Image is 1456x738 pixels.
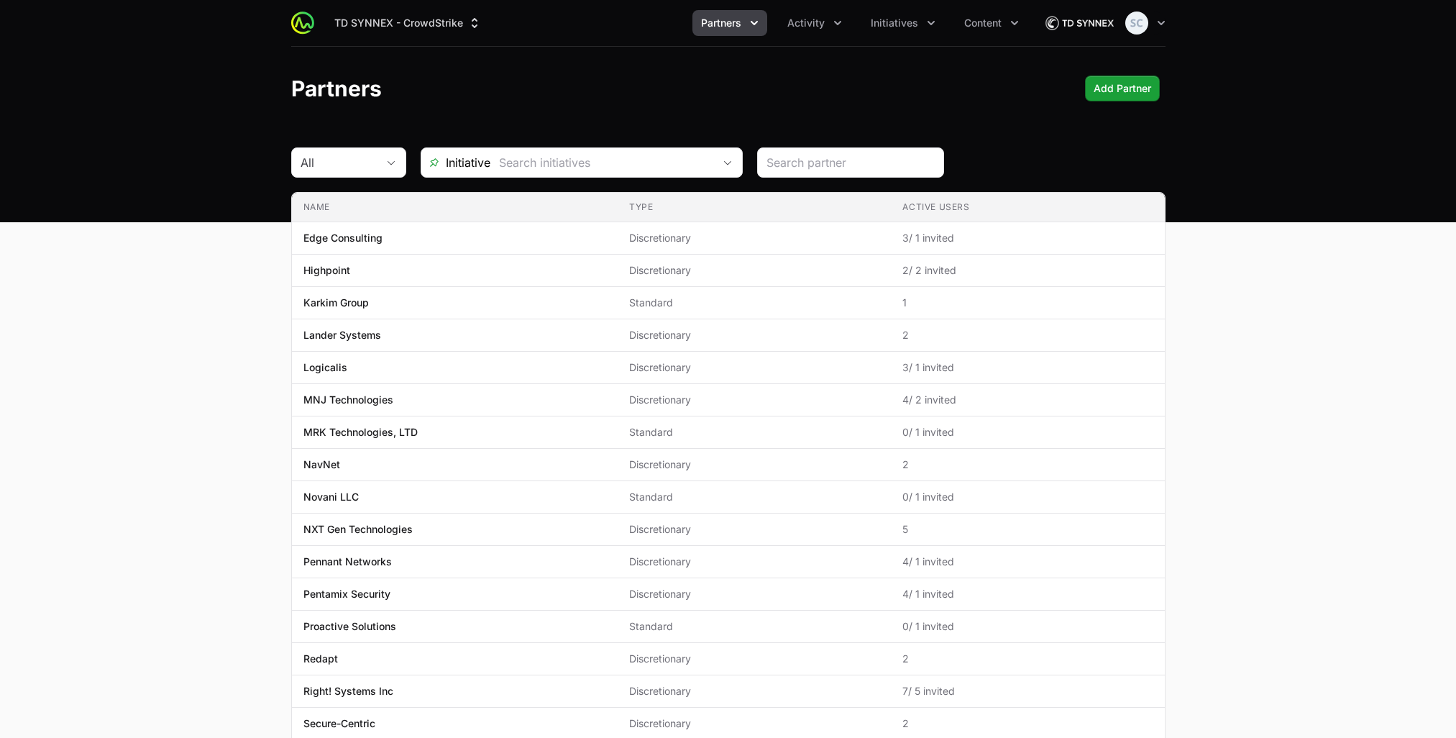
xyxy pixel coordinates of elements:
[303,360,347,375] p: Logicalis
[902,263,1153,278] span: 2 / 2 invited
[692,10,767,36] div: Partners menu
[303,716,375,731] p: Secure-Centric
[303,619,396,634] p: Proactive Solutions
[303,684,393,698] p: Right! Systems Inc
[779,10,851,36] button: Activity
[301,154,377,171] div: All
[292,148,406,177] button: All
[787,16,825,30] span: Activity
[303,296,369,310] p: Karkim Group
[1085,76,1160,101] button: Add Partner
[902,490,1153,504] span: 0 / 1 invited
[303,490,359,504] p: Novani LLC
[1125,12,1148,35] img: Samuel Cox
[303,522,413,537] p: NXT Gen Technologies
[701,16,741,30] span: Partners
[629,652,879,666] span: Discretionary
[629,555,879,569] span: Discretionary
[902,716,1153,731] span: 2
[326,10,490,36] div: Supplier switch menu
[1045,9,1114,37] img: TD SYNNEX
[303,587,390,601] p: Pentamix Security
[629,619,879,634] span: Standard
[1085,76,1160,101] div: Primary actions
[956,10,1027,36] div: Content menu
[902,522,1153,537] span: 5
[902,652,1153,666] span: 2
[629,263,879,278] span: Discretionary
[713,148,742,177] div: Open
[1094,80,1151,97] span: Add Partner
[956,10,1027,36] button: Content
[303,425,418,439] p: MRK Technologies, LTD
[629,457,879,472] span: Discretionary
[421,154,490,171] span: Initiative
[902,587,1153,601] span: 4 / 1 invited
[291,76,382,101] h1: Partners
[629,328,879,342] span: Discretionary
[303,652,338,666] p: Redapt
[629,522,879,537] span: Discretionary
[629,231,879,245] span: Discretionary
[326,10,490,36] button: TD SYNNEX - CrowdStrike
[490,148,713,177] input: Search initiatives
[629,360,879,375] span: Discretionary
[902,457,1153,472] span: 2
[629,490,879,504] span: Standard
[291,12,314,35] img: ActivitySource
[766,154,935,171] input: Search partner
[303,457,340,472] p: NavNet
[303,263,350,278] p: Highpoint
[629,587,879,601] span: Discretionary
[779,10,851,36] div: Activity menu
[902,684,1153,698] span: 7 / 5 invited
[902,555,1153,569] span: 4 / 1 invited
[902,393,1153,407] span: 4 / 2 invited
[629,393,879,407] span: Discretionary
[303,231,383,245] p: Edge Consulting
[862,10,944,36] div: Initiatives menu
[629,716,879,731] span: Discretionary
[303,328,381,342] p: Lander Systems
[902,328,1153,342] span: 2
[902,619,1153,634] span: 0 / 1 invited
[891,193,1164,222] th: Active Users
[902,425,1153,439] span: 0 / 1 invited
[314,10,1027,36] div: Main navigation
[902,296,1153,310] span: 1
[902,360,1153,375] span: 3 / 1 invited
[629,425,879,439] span: Standard
[618,193,891,222] th: Type
[862,10,944,36] button: Initiatives
[629,684,879,698] span: Discretionary
[902,231,1153,245] span: 3 / 1 invited
[303,393,393,407] p: MNJ Technologies
[303,555,392,569] p: Pennant Networks
[871,16,918,30] span: Initiatives
[292,193,618,222] th: Name
[692,10,767,36] button: Partners
[964,16,1002,30] span: Content
[629,296,879,310] span: Standard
